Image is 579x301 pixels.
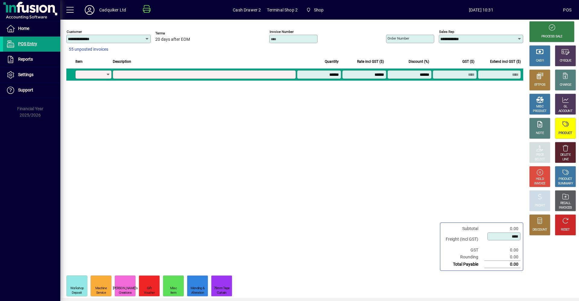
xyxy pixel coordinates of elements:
span: GST ($) [462,58,474,65]
div: DELETE [560,153,571,157]
div: PROCESS SALE [541,34,562,39]
div: INVOICE [534,181,545,186]
div: Workshop [70,286,84,291]
span: Extend incl GST ($) [490,58,521,65]
span: Reports [18,57,33,62]
button: 55 unposted invoices [66,44,111,55]
span: [DATE] 10:31 [399,5,563,15]
div: HOLD [536,177,544,181]
div: ACCOUNT [558,109,572,114]
div: CHEQUE [560,59,571,63]
div: Mending & [191,286,205,291]
mat-label: Order number [388,36,409,40]
div: SELECT [535,157,545,162]
div: INVOICES [559,206,572,210]
span: Shop [314,5,324,15]
div: Creations [119,291,131,295]
a: Reports [3,52,60,67]
div: NOTE [536,131,544,136]
span: Home [18,26,29,31]
div: Misc [170,286,177,291]
td: GST [443,247,484,254]
td: Freight (Incl GST) [443,232,484,247]
a: Support [3,83,60,98]
mat-label: Invoice number [270,30,294,34]
span: Discount (%) [409,58,429,65]
span: Rate incl GST ($) [357,58,384,65]
td: 0.00 [484,261,520,268]
td: 0.00 [484,247,520,254]
span: 55 unposted invoices [69,46,108,53]
div: MISC [536,104,543,109]
div: Machine [95,286,107,291]
div: Item [170,291,176,295]
span: Item [75,58,83,65]
td: Subtotal [443,225,484,232]
div: LINE [562,157,568,162]
div: [PERSON_NAME]'s [113,286,138,291]
span: Description [113,58,131,65]
div: Alteration [191,291,204,295]
div: DISCOUNT [533,228,547,232]
div: 75mm Tape [214,286,230,291]
div: GL [564,104,568,109]
div: Cadquiker Ltd [99,5,126,15]
span: Quantity [325,58,339,65]
span: POS Entry [18,41,37,46]
div: CHARGE [560,83,571,87]
div: EFTPOS [534,83,546,87]
div: PRODUCT [558,131,572,136]
mat-label: Sales rep [439,30,454,34]
div: CASH [536,59,544,63]
div: PROFIT [535,203,545,208]
span: Cash Drawer 2 [233,5,261,15]
div: Voucher [144,291,155,295]
div: RECALL [560,201,571,206]
span: Settings [18,72,33,77]
td: 0.00 [484,225,520,232]
a: Settings [3,67,60,82]
div: PRICE [536,153,544,157]
div: Gift [147,286,152,291]
span: Shop [304,5,326,15]
mat-label: Customer [67,30,82,34]
div: POS [563,5,571,15]
span: Support [18,88,33,92]
div: SUMMARY [558,181,573,186]
div: RESET [561,228,570,232]
button: Profile [80,5,99,15]
td: Rounding [443,254,484,261]
div: Deposit [72,291,82,295]
div: Service [96,291,106,295]
td: 0.00 [484,254,520,261]
span: Terms [155,31,191,35]
span: Terminal Shop 2 [267,5,298,15]
a: Home [3,21,60,36]
div: PRODUCT [533,109,546,114]
td: Total Payable [443,261,484,268]
div: PRODUCT [558,177,572,181]
span: 20 days after EOM [155,37,190,42]
div: Curtain [217,291,226,295]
